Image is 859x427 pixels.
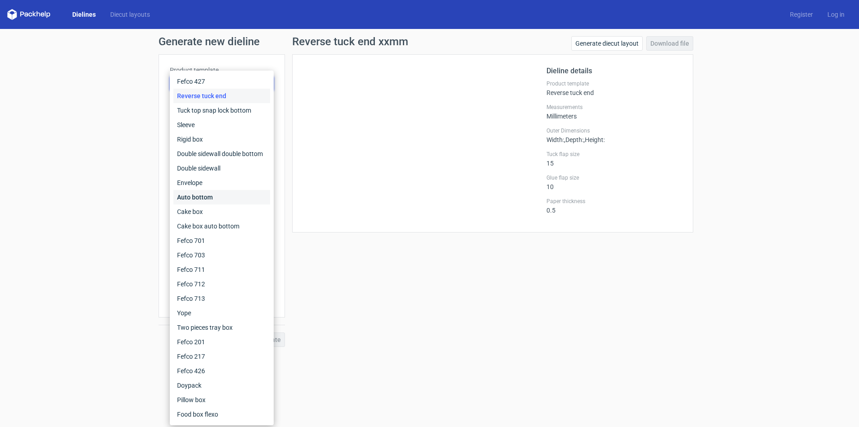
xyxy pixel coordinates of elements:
label: Product template [170,66,274,75]
div: Fefco 712 [173,277,270,291]
div: Reverse tuck end [546,80,682,96]
div: Cake box [173,204,270,219]
div: Food box flexo [173,407,270,422]
div: Cake box auto bottom [173,219,270,233]
a: Generate diecut layout [571,36,643,51]
div: Double sidewall [173,161,270,176]
label: Tuck flap size [546,151,682,158]
div: Reverse tuck end [173,89,270,103]
div: Millimeters [546,104,682,120]
div: Sleeve [173,118,270,132]
a: Register [783,10,820,19]
span: , Height : [584,136,605,143]
label: Paper thickness [546,198,682,205]
div: Fefco 713 [173,291,270,306]
div: Tuck top snap lock bottom [173,103,270,118]
div: 15 [546,151,682,167]
div: Envelope [173,176,270,190]
div: Fefco 701 [173,233,270,248]
label: Measurements [546,104,682,111]
div: 0.5 [546,198,682,214]
div: Fefco 711 [173,262,270,277]
div: Double sidewall double bottom [173,147,270,161]
span: Width : [546,136,564,143]
h2: Dieline details [546,66,682,76]
div: 10 [546,174,682,190]
label: Outer Dimensions [546,127,682,134]
div: Fefco 426 [173,364,270,378]
div: Pillow box [173,393,270,407]
div: Rigid box [173,132,270,147]
div: Doypack [173,378,270,393]
div: Auto bottom [173,190,270,204]
div: Fefco 703 [173,248,270,262]
div: Two pieces tray box [173,320,270,335]
span: , Depth : [564,136,584,143]
a: Diecut layouts [103,10,157,19]
a: Dielines [65,10,103,19]
div: Fefco 201 [173,335,270,349]
div: Fefco 217 [173,349,270,364]
div: Fefco 427 [173,74,270,89]
label: Product template [546,80,682,87]
h1: Reverse tuck end xxmm [292,36,408,47]
h1: Generate new dieline [159,36,700,47]
a: Log in [820,10,852,19]
label: Glue flap size [546,174,682,181]
div: Yope [173,306,270,320]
